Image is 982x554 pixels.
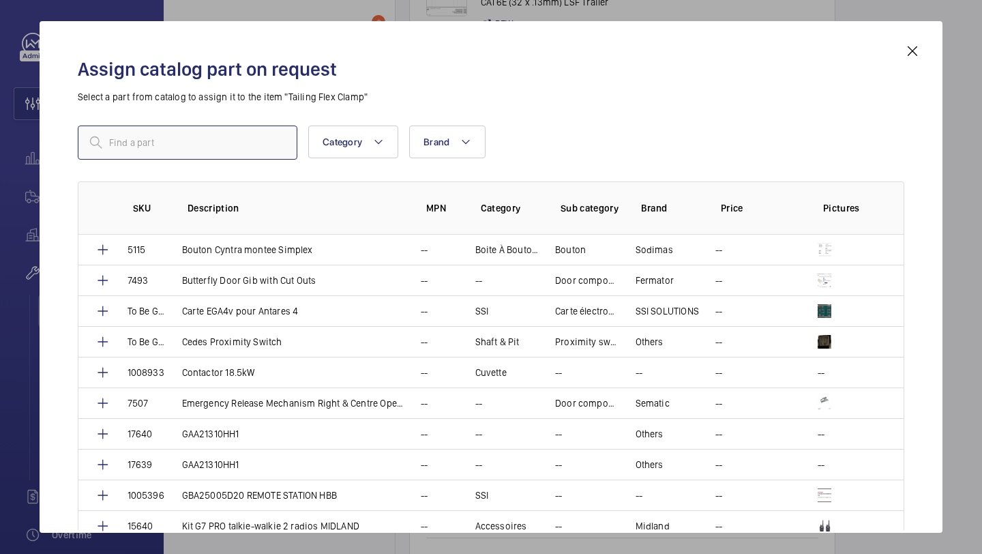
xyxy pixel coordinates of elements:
p: Boite À Boutons [475,243,539,257]
p: SSI [475,489,489,502]
p: -- [715,274,722,287]
p: -- [475,396,482,410]
p: -- [421,427,428,441]
p: -- [715,304,722,318]
p: Midland [636,519,670,533]
p: SKU [133,201,166,215]
p: Fermator [636,274,674,287]
p: -- [421,274,428,287]
p: GBA25005D20 REMOTE STATION HBB [182,489,337,502]
p: Emergency Release Mechanism Right & Centre Opening [182,396,404,410]
p: Sodimas [636,243,673,257]
p: Cedes Proximity Switch [182,335,282,349]
p: Proximity switch [555,335,619,349]
p: Carte EGA4v pour Antares 4 [182,304,299,318]
p: GAA21310HH1 [182,458,239,471]
p: -- [715,366,722,379]
p: 17639 [128,458,153,471]
p: Contactor 18.5kW [182,366,255,379]
p: Sub category [561,201,619,215]
p: SSI SOLUTIONS [636,304,699,318]
img: tAslpmMaGVarH-ItsnIgCEYEQz4qM11pPSp5BVkrO3V6mnZg.png [818,489,831,502]
p: -- [421,304,428,318]
p: -- [715,243,722,257]
p: -- [421,335,428,349]
p: Shaft & Pit [475,335,520,349]
p: -- [818,458,824,471]
p: -- [421,396,428,410]
p: Accessoires [475,519,527,533]
img: iDiDZI9L968JTgxBhqAA3GXtu6eyozIi-QdPokduLd3zVz3_.jpeg [818,396,831,410]
p: Bouton Cyntra montee Simplex [182,243,313,257]
img: kk3TmbOYGquXUPLvN6SdosqAc-8_aV5Jaaivo0a5V83nLE68.png [818,519,831,533]
p: -- [475,274,482,287]
p: Description [188,201,404,215]
p: -- [555,427,562,441]
p: Brand [641,201,700,215]
p: Price [721,201,801,215]
p: Door components [555,396,619,410]
p: Carte électronique [555,304,619,318]
p: -- [421,458,428,471]
img: h6SP9JDxqz0TF0uNc_qScYnGn9iDrft9w6giWp_-A4GSVAru.png [818,335,831,349]
p: Others [636,427,664,441]
p: -- [715,396,722,410]
p: Others [636,458,664,471]
p: 5115 [128,243,146,257]
p: -- [818,366,824,379]
p: Category [481,201,539,215]
button: Category [308,126,398,158]
p: -- [715,489,722,502]
p: 7493 [128,274,149,287]
p: -- [475,458,482,471]
p: Others [636,335,664,349]
span: Category [323,136,362,147]
p: Pictures [823,201,876,215]
p: -- [715,519,722,533]
p: -- [715,335,722,349]
button: Brand [409,126,486,158]
p: Door components [555,274,619,287]
p: Butterfly Door Gib with Cut Outs [182,274,316,287]
p: -- [555,458,562,471]
p: To Be Generated [128,335,166,349]
p: -- [421,366,428,379]
p: 7507 [128,396,149,410]
img: CJZ0Zc2bG8man2BcogYjG4QBt03muVoJM3XzIlbM4XRvMfr7.png [818,304,831,318]
p: Cuvette [475,366,507,379]
p: -- [475,427,482,441]
p: -- [421,519,428,533]
p: -- [555,519,562,533]
p: -- [715,458,722,471]
p: -- [421,489,428,502]
p: 1005396 [128,489,164,502]
p: -- [636,489,642,502]
p: MPN [426,201,459,215]
img: 5O8BYpR-rheKcKMWv498QdRmVVCFLkcR-0rVq8VlFK5iaEb5.png [818,274,831,287]
img: g3a49nfdYcSuQfseZNAG9Il-olRDJnLUGo71PhoUjj9uzZrS.png [818,243,831,257]
p: Kit G7 PRO talkie-walkie 2 radios MIDLAND [182,519,359,533]
span: Brand [423,136,449,147]
p: -- [636,366,642,379]
p: 1008933 [128,366,164,379]
p: 15640 [128,519,153,533]
p: -- [555,366,562,379]
input: Find a part [78,126,297,160]
p: SSI [475,304,489,318]
p: -- [421,243,428,257]
p: -- [715,427,722,441]
p: Bouton [555,243,586,257]
p: To Be Generated [128,304,166,318]
p: -- [818,427,824,441]
p: Sematic [636,396,670,410]
p: 17640 [128,427,153,441]
p: -- [555,489,562,502]
p: Select a part from catalog to assign it to the item "Tailing Flex Clamp" [78,90,904,104]
h2: Assign catalog part on request [78,57,904,82]
p: GAA21310HH1 [182,427,239,441]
